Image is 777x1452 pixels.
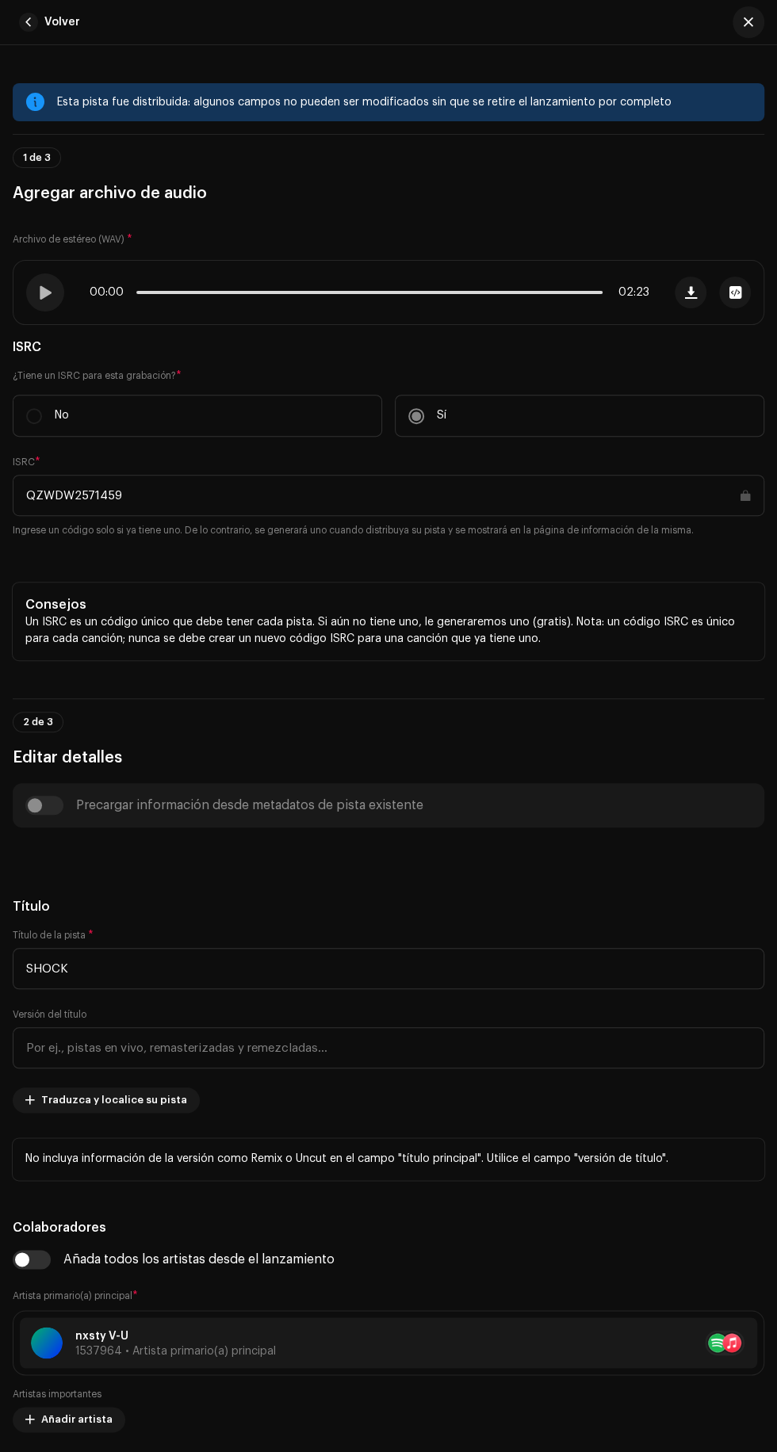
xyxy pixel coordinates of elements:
[13,1087,200,1113] button: Traduzca y localice su pista
[13,745,764,770] h3: Editar detalles
[437,407,446,424] p: Sí
[13,1027,764,1068] input: Por ej., pistas en vivo, remasterizadas y remezcladas...
[13,1218,764,1237] h5: Colaboradores
[41,1084,187,1116] span: Traduzca y localice su pista
[90,286,130,299] span: 00:00
[13,1407,125,1432] button: Añadir artista
[13,181,764,206] h3: Agregar archivo de audio
[13,338,764,357] h5: ISRC
[63,1253,335,1266] div: Añada todos los artistas desde el lanzamiento
[23,717,53,727] span: 2 de 3
[25,595,752,614] h5: Consejos
[13,1388,101,1400] label: Artistas importantes
[13,929,94,942] label: Título de la pista
[609,286,649,299] span: 02:23
[13,456,40,468] label: ISRC
[44,6,80,38] span: Volver
[13,1291,132,1301] small: Artista primario(a) principal
[55,407,69,424] p: No
[13,369,764,382] label: ¿Tiene un ISRC para esta grabación?
[23,153,51,162] span: 1 de 3
[13,235,124,244] small: Archivo de estéreo (WAV)
[13,1008,86,1021] label: Versión del título
[13,6,93,38] button: Volver
[25,1151,752,1167] p: No incluya información de la versión como Remix o Uncut en el campo "título principal". Utilice e...
[75,1346,276,1357] span: 1537964 • Artista primario(a) principal
[13,475,764,516] input: ABXYZ#######
[41,1404,113,1435] span: Añadir artista
[57,93,752,112] div: Esta pista fue distribuida: algunos campos no pueden ser modificados sin que se retire el lanzami...
[25,614,752,648] p: Un ISRC es un código único que debe tener cada pista. Si aún no tiene uno, le generaremos uno (gr...
[75,1328,276,1345] p: nxsty V-U
[13,948,764,989] input: Ingrese el nombre de la pista
[13,522,694,538] small: Ingrese un código solo si ya tiene uno. De lo contrario, se generará uno cuando distribuya su pis...
[13,897,764,916] h5: Título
